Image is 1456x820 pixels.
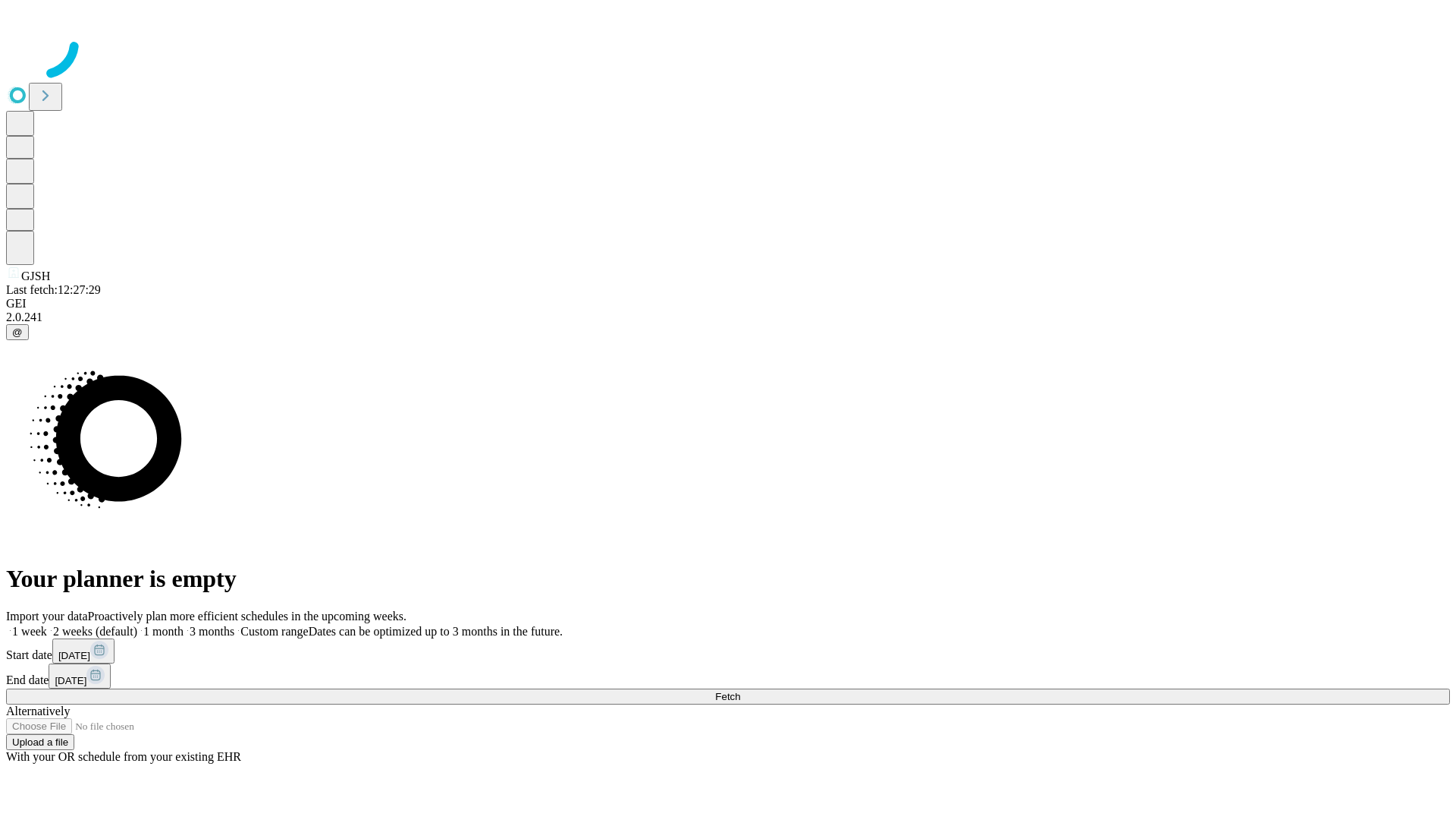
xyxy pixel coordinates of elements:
[6,311,1450,324] div: 2.0.241
[6,324,29,340] button: @
[21,270,50,282] span: GJSH
[6,639,1450,664] div: Start date
[6,750,241,763] span: With your OR schedule from your existing EHR
[88,610,406,623] span: Proactively plan more efficient schedules in the upcoming weeks.
[6,664,1450,689] div: End date
[6,565,1450,593] h1: Your planner is empty
[6,297,1450,311] div: GEI
[53,625,137,638] span: 2 weeks (default)
[55,675,86,686] span: [DATE]
[12,625,47,638] span: 1 week
[58,650,90,661] span: [DATE]
[52,639,115,664] button: [DATE]
[190,625,234,638] span: 3 months
[6,705,70,717] span: Alternatively
[715,691,740,702] span: Fetch
[240,625,308,638] span: Custom range
[49,664,111,689] button: [DATE]
[6,610,88,623] span: Import your data
[6,283,101,296] span: Last fetch: 12:27:29
[12,326,23,338] span: @
[6,689,1450,705] button: Fetch
[143,625,184,638] span: 1 month
[6,734,74,750] button: Upload a file
[309,625,563,638] span: Dates can be optimized up to 3 months in the future.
